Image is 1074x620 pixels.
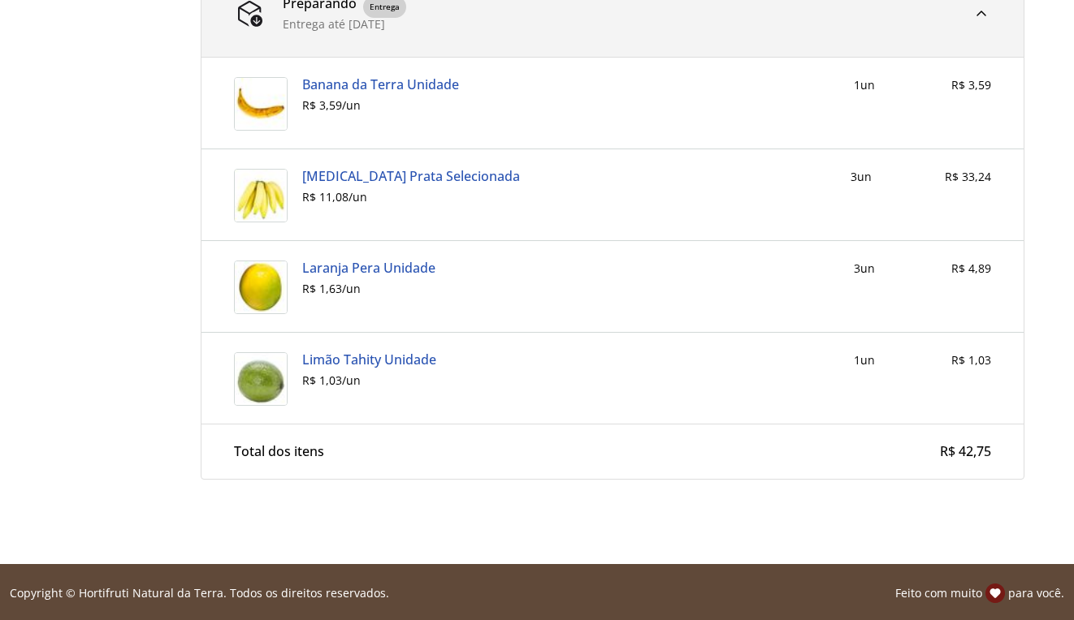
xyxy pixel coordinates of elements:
[283,18,406,31] div: [DATE]
[283,16,349,32] span: Entrega até
[854,77,875,93] div: 1 un
[854,352,875,368] div: 1 un
[302,191,520,204] div: R$ 11,08 / un
[951,260,991,276] span: R$ 4,89
[985,583,1005,603] img: amor
[945,169,991,184] span: R$ 33,24
[895,583,1064,603] p: Feito com muito para você.
[302,77,459,92] a: Banana da Terra Unidade
[951,77,991,93] span: R$ 3,59
[302,282,435,295] div: R$ 1,63 / un
[302,169,520,183] a: [MEDICAL_DATA] Prata Selecionada
[951,352,991,368] span: R$ 1,03
[302,352,436,367] a: Limão Tahity Unidade
[10,585,389,601] p: Copyright © Hortifruti Natural da Terra. Todos os direitos reservados.
[302,374,436,387] div: R$ 1,03 / un
[234,352,288,406] img: Limão Tahity Unidade
[234,169,288,222] img: Banan Prata Selecionada
[940,444,991,459] div: R$ 42,75
[854,260,875,277] div: 3 un
[234,260,288,314] img: Laranja Pera Unidade
[302,260,435,275] a: Laranja Pera Unidade
[234,77,288,131] img: Banana da Terra Unidade
[302,99,459,112] div: R$ 3,59 / un
[6,583,1068,603] div: Linha de sessão
[234,444,324,459] div: Total dos itens
[851,169,872,185] div: 3 un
